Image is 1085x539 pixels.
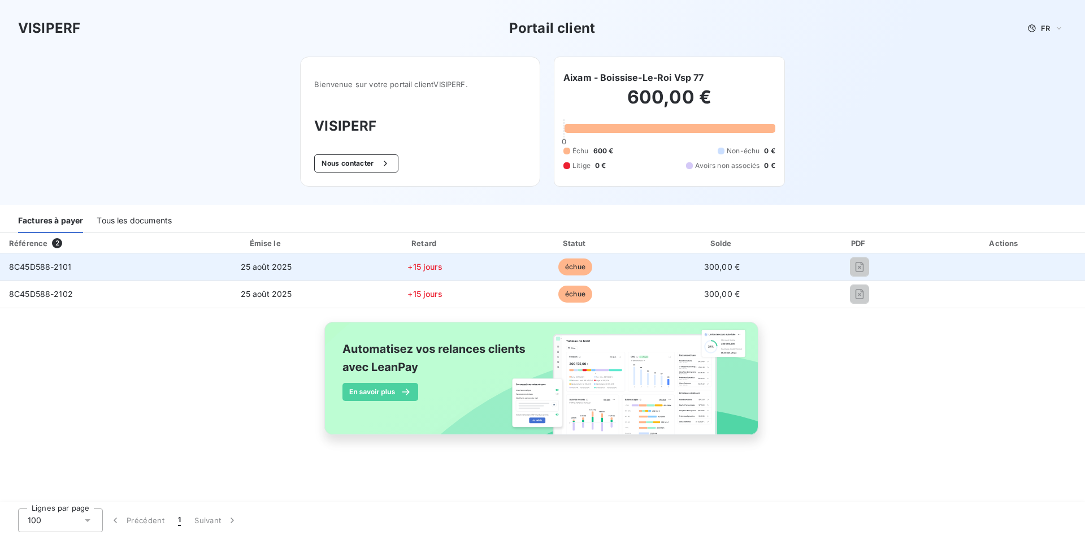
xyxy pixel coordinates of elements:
[351,238,499,249] div: Retard
[509,18,595,38] h3: Portail client
[704,262,740,271] span: 300,00 €
[9,262,71,271] span: 8C45D588-2101
[595,161,606,171] span: 0 €
[407,262,442,271] span: +15 jours
[28,515,41,526] span: 100
[1041,24,1050,33] span: FR
[18,18,80,38] h3: VISIPERF
[563,86,775,120] h2: 600,00 €
[178,515,181,526] span: 1
[563,71,704,84] h6: Aixam - Boissise-Le-Roi Vsp 77
[171,508,188,532] button: 1
[18,209,83,233] div: Factures à payer
[314,315,771,454] img: banner
[504,238,648,249] div: Statut
[558,286,592,303] span: échue
[9,239,47,248] div: Référence
[188,508,245,532] button: Suivant
[562,137,566,146] span: 0
[572,161,591,171] span: Litige
[652,238,792,249] div: Solde
[727,146,759,156] span: Non-échu
[241,262,292,271] span: 25 août 2025
[314,116,526,136] h3: VISIPERF
[764,161,775,171] span: 0 €
[593,146,614,156] span: 600 €
[797,238,922,249] div: PDF
[927,238,1083,249] div: Actions
[103,508,171,532] button: Précédent
[558,258,592,275] span: échue
[704,289,740,299] span: 300,00 €
[97,209,172,233] div: Tous les documents
[186,238,347,249] div: Émise le
[9,289,73,299] span: 8C45D588-2102
[695,161,759,171] span: Avoirs non associés
[52,238,62,248] span: 2
[572,146,589,156] span: Échu
[407,289,442,299] span: +15 jours
[241,289,292,299] span: 25 août 2025
[314,154,398,173] button: Nous contacter
[764,146,775,156] span: 0 €
[314,80,526,89] span: Bienvenue sur votre portail client VISIPERF .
